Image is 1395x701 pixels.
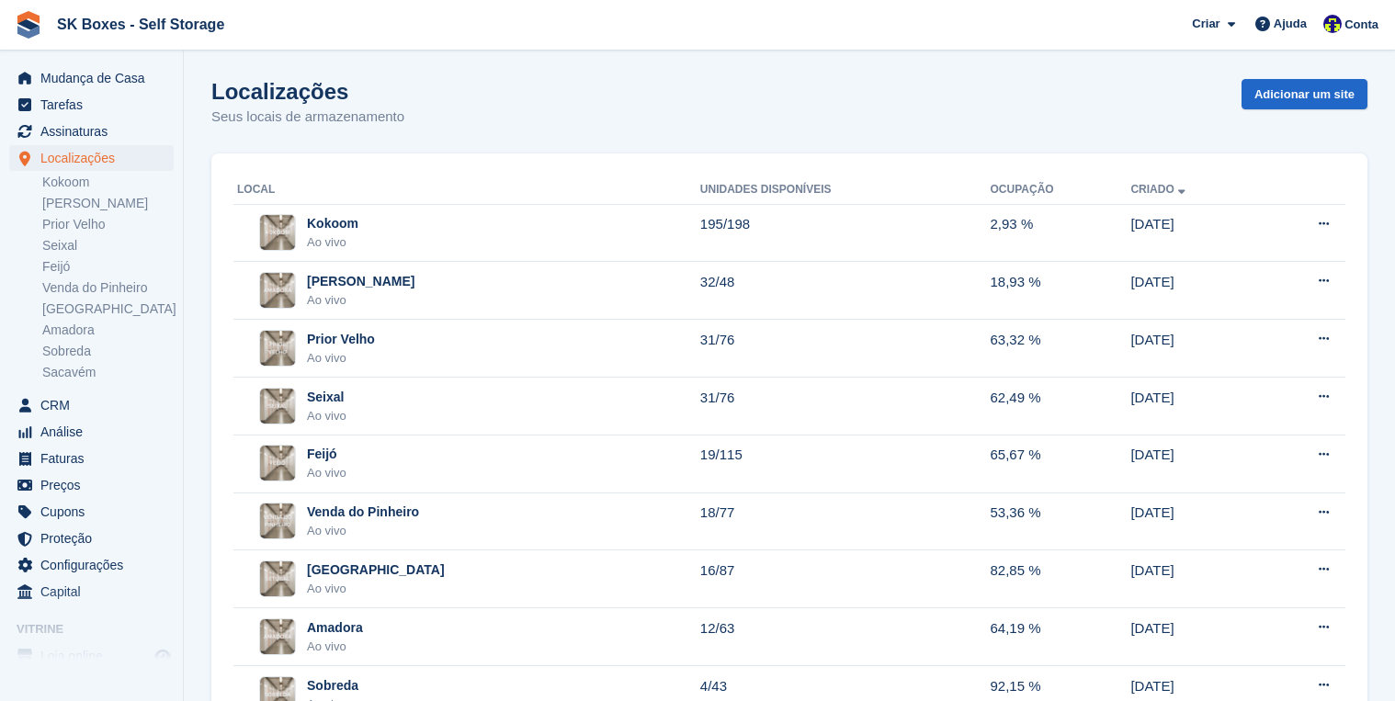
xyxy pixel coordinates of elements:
[307,407,346,425] div: Ao vivo
[42,300,174,318] a: [GEOGRAPHIC_DATA]
[211,107,404,128] p: Seus locais de armazenamento
[1130,492,1259,550] td: [DATE]
[40,145,151,171] span: Localizações
[307,522,419,540] div: Ao vivo
[1130,435,1259,492] td: [DATE]
[42,364,174,381] a: Sacavém
[40,392,151,418] span: CRM
[1344,16,1378,34] span: Conta
[307,330,375,349] div: Prior Velho
[260,215,295,250] img: Imagem do site Kokoom
[40,92,151,118] span: Tarefas
[1323,15,1342,33] img: Rita Ferreira
[1130,262,1259,320] td: [DATE]
[152,645,174,667] a: Loja de pré-visualização
[260,331,295,366] img: Imagem do site Prior Velho
[260,503,295,538] img: Imagem do site Venda do Pinheiro
[17,620,183,639] span: Vitrine
[9,526,174,551] a: menu
[1130,320,1259,378] td: [DATE]
[700,262,991,320] td: 32/48
[42,195,174,212] a: [PERSON_NAME]
[40,499,151,525] span: Cupons
[40,526,151,551] span: Proteção
[991,435,1131,492] td: 65,67 %
[42,216,174,233] a: Prior Velho
[9,119,174,144] a: menu
[9,92,174,118] a: menu
[307,560,445,580] div: [GEOGRAPHIC_DATA]
[9,446,174,471] a: menu
[991,378,1131,435] td: 62,49 %
[9,579,174,605] a: menu
[40,446,151,471] span: Faturas
[307,503,419,522] div: Venda do Pinheiro
[1130,204,1259,262] td: [DATE]
[40,119,151,144] span: Assinaturas
[307,580,445,598] div: Ao vivo
[42,237,174,254] a: Seixal
[9,145,174,171] a: menu
[9,552,174,578] a: menu
[307,464,346,482] div: Ao vivo
[40,552,151,578] span: Configurações
[40,472,151,498] span: Preços
[307,272,414,291] div: [PERSON_NAME]
[1242,79,1367,109] a: Adicionar um site
[260,561,295,596] img: Imagem do site Setúbal
[260,389,295,424] img: Imagem do site Seixal
[1130,378,1259,435] td: [DATE]
[991,175,1131,205] th: Ocupação
[991,204,1131,262] td: 2,93 %
[700,204,991,262] td: 195/198
[307,291,414,310] div: Ao vivo
[307,388,346,407] div: Seixal
[700,378,991,435] td: 31/76
[307,349,375,367] div: Ao vivo
[991,608,1131,666] td: 64,19 %
[40,643,151,669] span: Loja online
[1130,550,1259,608] td: [DATE]
[1130,183,1188,196] a: Criado
[42,174,174,191] a: Kokoom
[700,492,991,550] td: 18/77
[700,320,991,378] td: 31/76
[9,499,174,525] a: menu
[9,65,174,91] a: menu
[991,262,1131,320] td: 18,93 %
[1274,15,1307,33] span: Ajuda
[991,492,1131,550] td: 53,36 %
[991,320,1131,378] td: 63,32 %
[260,273,295,308] img: Imagem do site Amadora II
[307,676,358,695] div: Sobreda
[260,619,295,654] img: Imagem do site Amadora
[700,550,991,608] td: 16/87
[42,258,174,276] a: Feijó
[15,11,42,39] img: stora-icon-8386f47178a22dfd0bd8f6a31ec36ba5ce8667c1dd55bd0f319d3a0aa187defe.svg
[40,65,151,91] span: Mudança de Casa
[9,419,174,445] a: menu
[42,279,174,297] a: Venda do Pinheiro
[42,322,174,339] a: Amadora
[700,608,991,666] td: 12/63
[307,445,346,464] div: Feijó
[40,419,151,445] span: Análise
[233,175,700,205] th: Local
[50,9,232,40] a: SK Boxes - Self Storage
[700,175,991,205] th: Unidades disponíveis
[991,550,1131,608] td: 82,85 %
[700,435,991,492] td: 19/115
[307,233,358,252] div: Ao vivo
[42,343,174,360] a: Sobreda
[1192,15,1219,33] span: Criar
[9,643,174,669] a: menu
[307,638,363,656] div: Ao vivo
[260,446,295,481] img: Imagem do site Feijó
[9,392,174,418] a: menu
[211,79,404,104] h1: Localizações
[40,579,151,605] span: Capital
[9,472,174,498] a: menu
[307,618,363,638] div: Amadora
[1130,608,1259,666] td: [DATE]
[307,214,358,233] div: Kokoom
